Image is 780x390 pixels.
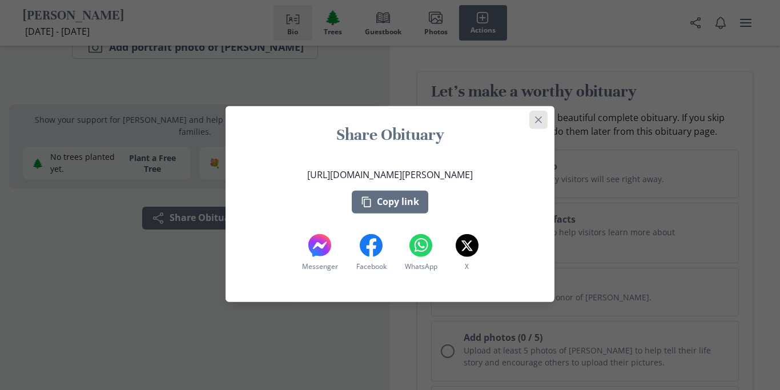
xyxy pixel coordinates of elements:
[453,232,481,275] button: X
[403,232,440,275] button: WhatsApp
[356,262,387,272] span: Facebook
[239,124,541,145] h1: Share Obituary
[352,191,428,214] button: Copy link
[300,232,340,275] button: Messenger
[307,168,473,182] p: [URL][DOMAIN_NAME][PERSON_NAME]
[405,262,437,272] span: WhatsApp
[354,232,389,275] button: Facebook
[465,262,469,272] span: X
[529,111,548,129] button: Close
[302,262,338,272] span: Messenger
